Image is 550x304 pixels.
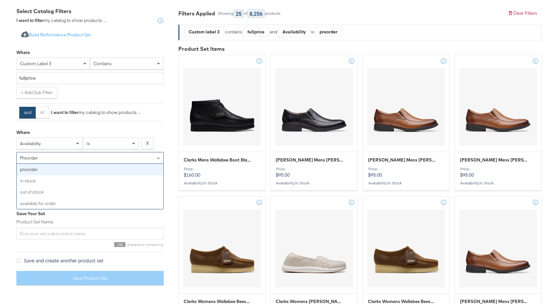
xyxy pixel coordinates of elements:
div: in stock [17,175,163,187]
strong: X [146,140,149,146]
div: Where [16,49,30,56]
span: Clarks Mens Wallabee Boot Black Leather [184,157,253,163]
span: in stock [388,180,402,185]
div: is [310,29,315,35]
input: Give your set a descriptive name [16,228,164,240]
div: Product Set Items [178,45,542,53]
span: contains [94,61,112,66]
button: Clear Filters [503,8,542,19]
div: Save Your Set [16,211,164,217]
span: Save and create another product set [24,257,103,264]
span: availability [20,141,41,146]
div: Availability : [368,181,445,185]
div: Availability : [460,181,537,185]
div: Availability : [184,181,260,185]
div: Showing [218,11,234,16]
div: 25 [234,9,244,18]
span: Clarks Mens Whiddon Step Black Leather [276,157,345,163]
span: 100 [114,242,125,247]
div: Price: [276,167,352,171]
div: Price: [460,167,537,171]
button: X [141,138,154,149]
input: Enter a value for your filter [16,72,164,84]
span: Clarks Mens Whiddon Step Dark Tan Leather [368,157,437,163]
div: Select Catalog Filters [16,8,164,15]
div: 8,256 [247,9,265,18]
span: in stock [295,180,309,185]
div: products [265,11,281,16]
div: preorder [17,164,163,175]
div: characters remaining [16,242,164,247]
span: in stock [480,180,494,185]
span: Clarks Mens Whiddon Step Dark Tan Leather [460,157,529,163]
span: is [86,141,90,146]
div: available for order [17,198,163,209]
span: custom label 3 [20,61,51,66]
div: and [270,27,342,37]
button: or [36,106,49,118]
strong: I want to filter [51,109,79,115]
div: Custom label 3 [185,27,224,37]
label: Product Set Name: [16,219,164,225]
span: preorder [20,155,38,161]
p: $95.00 [276,167,352,178]
div: preorder [316,27,341,37]
div: out of stock [17,186,163,198]
p: $95.00 [368,167,445,178]
div: Price: [368,167,445,171]
div: contains [224,29,243,35]
p: $160.00 [184,167,260,178]
div: Availability [279,27,310,37]
div: Where [16,129,30,136]
strong: I want to filter [16,17,44,23]
button: + Add Sub Filter [16,87,57,99]
div: Price: [184,167,260,171]
button: Build Performance Product Set [16,29,95,41]
div: Availability : [276,181,352,185]
div: my catalog to show products ... [16,17,106,24]
span: in stock [203,180,217,185]
div: my catalog to show products ... [49,109,141,116]
div: fullprice [244,27,268,37]
button: and [19,107,36,119]
p: $95.00 [460,167,537,178]
div: of [244,11,247,16]
div: Filters Applied [178,10,215,17]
